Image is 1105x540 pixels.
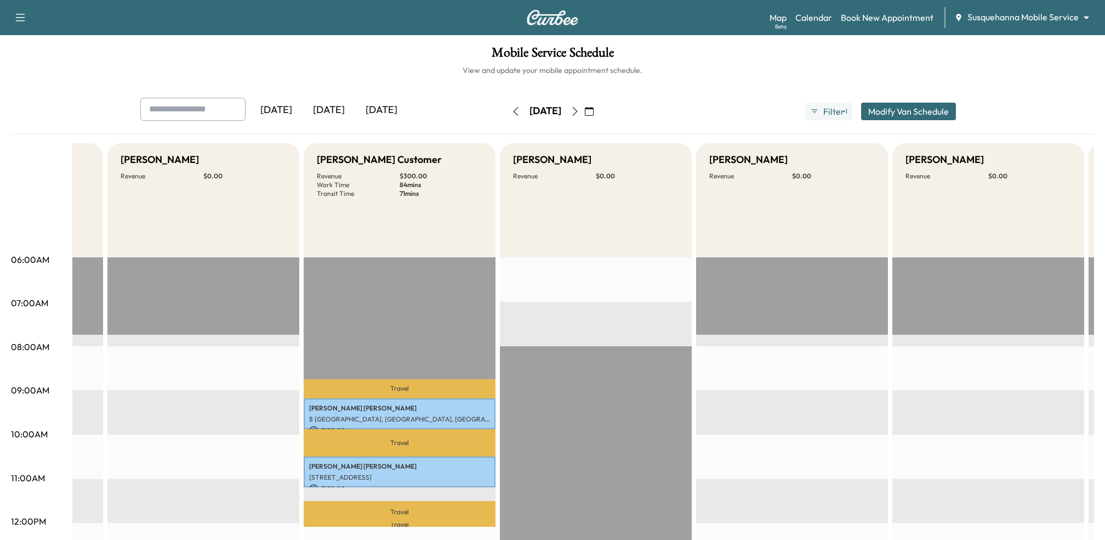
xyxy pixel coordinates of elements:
p: [PERSON_NAME] [PERSON_NAME] [309,462,490,471]
div: [DATE] [529,104,561,118]
p: $ 150.00 [309,484,490,494]
p: 06:00AM [11,253,49,266]
span: ● [843,109,845,114]
p: 84 mins [400,181,482,189]
p: Transit Time [317,189,400,198]
p: $ 0.00 [792,172,875,181]
p: 71 mins [400,189,482,198]
p: $ 150.00 [309,426,490,436]
h5: [PERSON_NAME] [905,152,984,167]
div: [DATE] [303,98,355,123]
p: [PERSON_NAME] [PERSON_NAME] [309,404,490,413]
h5: [PERSON_NAME] [709,152,788,167]
p: 10:00AM [11,428,48,441]
p: 09:00AM [11,384,49,397]
div: Beta [775,22,787,31]
p: [STREET_ADDRESS] [309,473,490,482]
p: 8 [GEOGRAPHIC_DATA], [GEOGRAPHIC_DATA], [GEOGRAPHIC_DATA], [GEOGRAPHIC_DATA] [309,415,490,424]
p: $ 0.00 [203,172,286,181]
p: Revenue [121,172,203,181]
p: Travel [304,429,495,457]
p: Travel [304,523,495,527]
h5: [PERSON_NAME] Customer [317,152,442,167]
p: Work Time [317,181,400,189]
p: 07:00AM [11,296,48,310]
p: $ 0.00 [596,172,679,181]
p: Revenue [709,172,792,181]
a: Book New Appointment [841,11,933,24]
p: Travel [304,501,495,523]
p: Travel [304,379,495,398]
h5: [PERSON_NAME] [121,152,199,167]
p: 12:00PM [11,515,46,528]
img: Curbee Logo [526,10,579,25]
p: $ 0.00 [988,172,1071,181]
span: Susquehanna Mobile Service [967,11,1079,24]
p: $ 300.00 [400,172,482,181]
span: Filter [823,105,843,118]
h6: View and update your mobile appointment schedule. [11,65,1094,76]
p: Revenue [513,172,596,181]
h5: [PERSON_NAME] [513,152,591,167]
h1: Mobile Service Schedule [11,46,1094,65]
span: 1 [845,107,847,116]
p: Revenue [317,172,400,181]
a: Calendar [795,11,832,24]
button: Modify Van Schedule [861,103,956,120]
p: 11:00AM [11,471,45,485]
button: Filter●1 [805,103,852,120]
div: [DATE] [250,98,303,123]
a: MapBeta [770,11,787,24]
div: [DATE] [355,98,408,123]
p: 08:00AM [11,340,49,353]
p: Revenue [905,172,988,181]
